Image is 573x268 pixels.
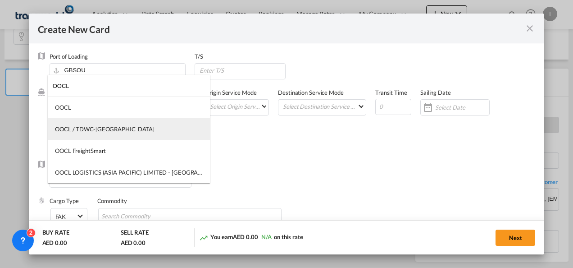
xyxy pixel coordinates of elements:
md-option: OOCL / TDWC-DUBAI [48,118,210,140]
div: OOCL LOGISTICS (ASIA PACIFIC) LIMITED - [GEOGRAPHIC_DATA] BRAN [55,168,203,176]
md-option: OOCL FreightSmart [48,140,210,162]
div: OOCL FreightSmart [55,147,106,155]
input: Select Liner [53,75,210,97]
div: OOCL / TDWC-[GEOGRAPHIC_DATA] [55,125,155,133]
md-option: OOCL LOGISTICS (ASIA PACIFIC) LIMITED - DUBAI BRAN [48,162,210,183]
md-option: OOCL [48,97,210,118]
div: OOCL [55,103,71,111]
